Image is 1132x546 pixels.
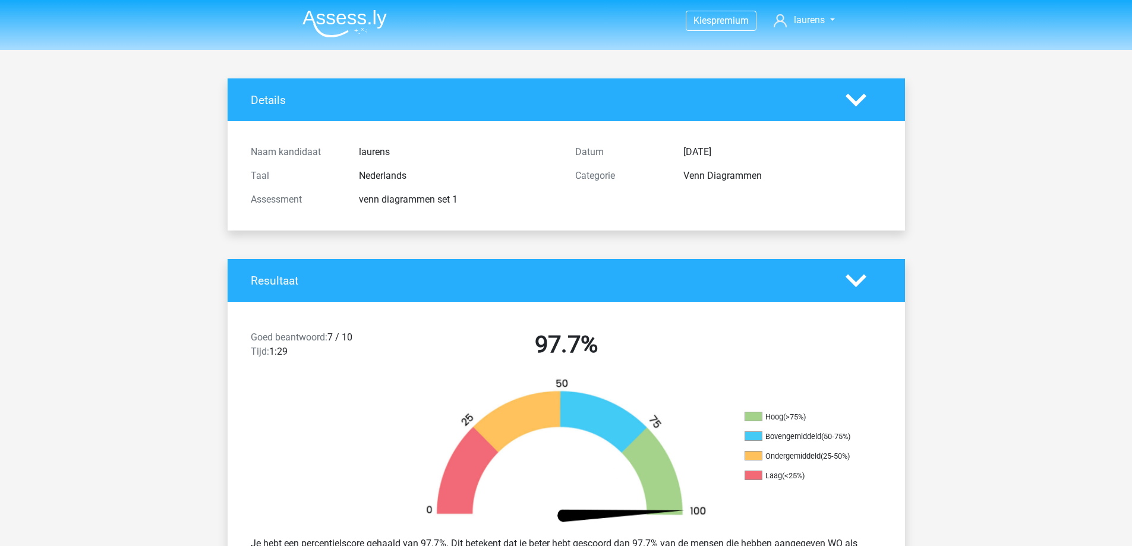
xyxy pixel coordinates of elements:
[350,192,566,207] div: venn diagrammen set 1
[745,431,863,442] li: Bovengemiddeld
[566,169,674,183] div: Categorie
[745,471,863,481] li: Laag
[821,432,850,441] div: (50-75%)
[794,14,825,26] span: laurens
[251,346,269,357] span: Tijd:
[821,452,850,460] div: (25-50%)
[350,145,566,159] div: laurens
[783,412,806,421] div: (>75%)
[350,169,566,183] div: Nederlands
[251,332,327,343] span: Goed beantwoord:
[674,169,891,183] div: Venn Diagrammen
[566,145,674,159] div: Datum
[251,274,828,288] h4: Resultaat
[782,471,805,480] div: (<25%)
[242,145,350,159] div: Naam kandidaat
[686,12,756,29] a: Kiespremium
[406,378,727,527] img: 98.41938266bc92.png
[769,13,839,27] a: laurens
[242,169,350,183] div: Taal
[302,10,387,37] img: Assessly
[413,330,720,359] h2: 97.7%
[674,145,891,159] div: [DATE]
[745,451,863,462] li: Ondergemiddeld
[242,330,404,364] div: 7 / 10 1:29
[693,15,711,26] span: Kies
[711,15,749,26] span: premium
[251,93,828,107] h4: Details
[745,412,863,422] li: Hoog
[242,192,350,207] div: Assessment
